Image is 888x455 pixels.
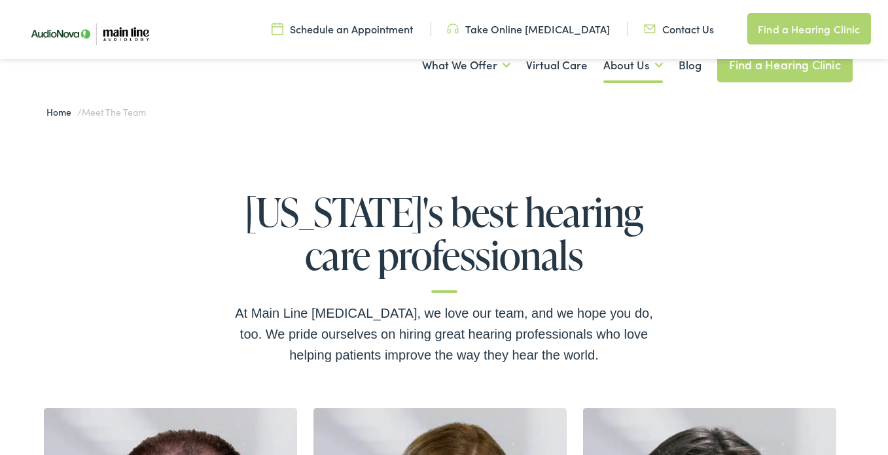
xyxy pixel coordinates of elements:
a: About Us [603,41,663,90]
a: Find a Hearing Clinic [717,47,853,82]
a: Blog [679,41,702,90]
span: / [46,105,145,118]
a: Schedule an Appointment [272,22,413,36]
a: Home [46,105,77,118]
a: What We Offer [422,41,510,90]
a: Virtual Care [526,41,588,90]
span: Meet the Team [82,105,145,118]
a: Contact Us [644,22,714,36]
div: At Main Line [MEDICAL_DATA], we love our team, and we hope you do, too. We pride ourselves on hir... [235,303,654,365]
img: utility icon [447,22,459,36]
h1: [US_STATE]'s best hearing care professionals [235,190,654,293]
a: Take Online [MEDICAL_DATA] [447,22,610,36]
a: Find a Hearing Clinic [747,13,870,44]
img: utility icon [272,22,283,36]
img: utility icon [644,22,656,36]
